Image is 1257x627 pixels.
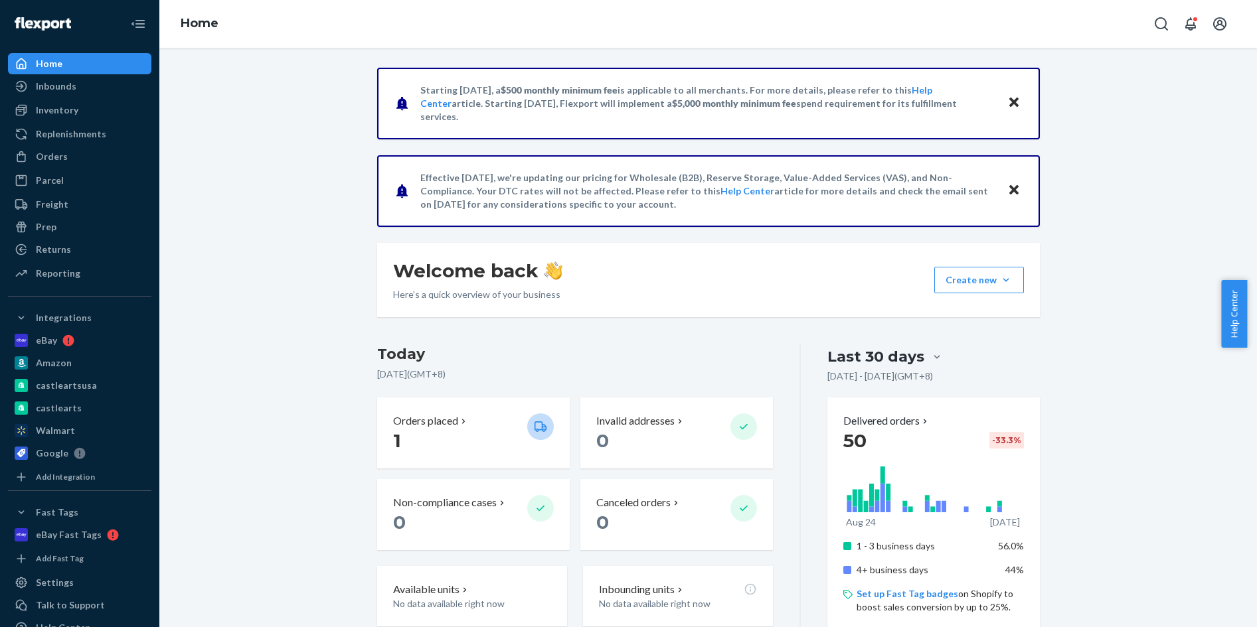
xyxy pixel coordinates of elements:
[8,307,151,328] button: Integrations
[8,263,151,284] a: Reporting
[8,551,151,567] a: Add Fast Tag
[393,413,458,429] p: Orders placed
[36,424,75,437] div: Walmart
[393,597,551,610] p: No data available right now
[36,334,57,347] div: eBay
[36,311,92,324] div: Integrations
[596,511,609,533] span: 0
[36,80,76,93] div: Inbounds
[36,401,82,415] div: castlearts
[596,495,671,510] p: Canceled orders
[8,572,151,593] a: Settings
[8,594,151,616] a: Talk to Support
[377,566,567,626] button: Available unitsNo data available right now
[596,429,609,452] span: 0
[827,346,924,367] div: Last 30 days
[846,516,876,529] p: Aug 24
[1005,94,1023,113] button: Close
[857,588,958,599] a: Set up Fast Tag badges
[8,469,151,485] a: Add Integration
[580,479,773,550] button: Canceled orders 0
[36,127,106,141] div: Replenishments
[170,5,229,43] ol: breadcrumbs
[36,553,84,564] div: Add Fast Tag
[8,502,151,523] button: Fast Tags
[672,98,796,109] span: $5,000 monthly minimum fee
[843,413,930,429] button: Delivered orders
[8,352,151,374] a: Amazon
[501,84,618,96] span: $500 monthly minimum fee
[720,185,774,196] a: Help Center
[8,194,151,215] a: Freight
[36,576,74,589] div: Settings
[1207,11,1233,37] button: Open account menu
[8,443,151,464] a: Google
[8,330,151,351] a: eBay
[544,261,562,280] img: hand-wave emoji
[393,288,562,301] p: Here’s a quick overview of your business
[36,506,78,519] div: Fast Tags
[599,582,675,597] p: Inbounding units
[36,379,97,392] div: castleartsusa
[36,198,68,211] div: Freight
[8,239,151,260] a: Returns
[36,220,56,234] div: Prep
[8,397,151,419] a: castlearts
[8,170,151,191] a: Parcel
[377,368,774,381] p: [DATE] ( GMT+8 )
[989,432,1024,449] div: -33.3 %
[8,123,151,145] a: Replenishments
[377,344,774,365] h3: Today
[420,171,995,211] p: Effective [DATE], we're updating our pricing for Wholesale (B2B), Reserve Storage, Value-Added Se...
[36,267,80,280] div: Reporting
[8,375,151,396] a: castleartsusa
[599,597,757,610] p: No data available right now
[8,146,151,167] a: Orders
[934,267,1024,293] button: Create new
[1005,181,1023,200] button: Close
[843,429,867,452] span: 50
[1005,564,1024,575] span: 44%
[393,582,460,597] p: Available units
[15,17,71,31] img: Flexport logo
[1177,11,1204,37] button: Open notifications
[8,53,151,74] a: Home
[1148,11,1175,37] button: Open Search Box
[990,516,1020,529] p: [DATE]
[8,216,151,238] a: Prep
[583,566,773,626] button: Inbounding unitsNo data available right now
[857,563,987,577] p: 4+ business days
[36,104,78,117] div: Inventory
[36,471,95,482] div: Add Integration
[8,524,151,545] a: eBay Fast Tags
[393,495,497,510] p: Non-compliance cases
[8,76,151,97] a: Inbounds
[125,11,151,37] button: Close Navigation
[393,511,406,533] span: 0
[8,100,151,121] a: Inventory
[36,57,62,70] div: Home
[8,420,151,441] a: Walmart
[36,598,105,612] div: Talk to Support
[857,539,987,553] p: 1 - 3 business days
[596,413,675,429] p: Invalid addresses
[181,16,218,31] a: Home
[393,259,562,283] h1: Welcome back
[36,174,64,187] div: Parcel
[36,447,68,460] div: Google
[36,356,72,370] div: Amazon
[580,397,773,468] button: Invalid addresses 0
[36,528,102,541] div: eBay Fast Tags
[393,429,401,452] span: 1
[377,397,570,468] button: Orders placed 1
[36,150,68,163] div: Orders
[377,479,570,550] button: Non-compliance cases 0
[827,370,933,383] p: [DATE] - [DATE] ( GMT+8 )
[36,243,71,256] div: Returns
[998,540,1024,551] span: 56.0%
[857,587,1023,614] p: on Shopify to boost sales conversion by up to 25%.
[1221,280,1247,348] button: Help Center
[420,84,995,123] p: Starting [DATE], a is applicable to all merchants. For more details, please refer to this article...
